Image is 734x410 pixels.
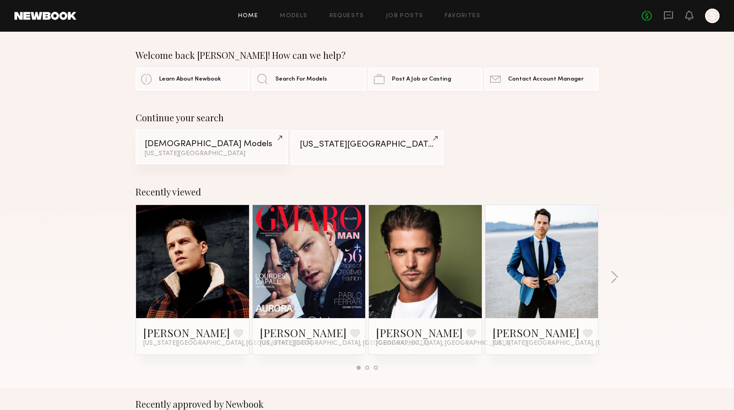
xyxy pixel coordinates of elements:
span: [US_STATE][GEOGRAPHIC_DATA], [GEOGRAPHIC_DATA] [260,340,429,347]
a: Home [238,13,259,19]
a: Search For Models [252,68,366,91]
span: [US_STATE][GEOGRAPHIC_DATA], [GEOGRAPHIC_DATA] [493,340,662,347]
a: Models [280,13,307,19]
div: Recently viewed [136,186,598,197]
a: Contact Account Manager [485,68,598,91]
span: Post A Job or Casting [392,76,451,82]
a: [PERSON_NAME] [376,325,463,340]
span: [US_STATE][GEOGRAPHIC_DATA], [GEOGRAPHIC_DATA] [143,340,312,347]
div: [DEMOGRAPHIC_DATA] Models [145,140,279,148]
div: Continue your search [136,112,598,123]
a: Job Posts [386,13,423,19]
span: Learn About Newbook [159,76,221,82]
a: [PERSON_NAME] [143,325,230,340]
a: [DEMOGRAPHIC_DATA] Models[US_STATE][GEOGRAPHIC_DATA] [136,130,288,164]
a: Post A Job or Casting [368,68,482,91]
a: Learn About Newbook [136,68,249,91]
a: Requests [329,13,364,19]
div: Recently approved by Newbook [136,399,598,410]
span: [GEOGRAPHIC_DATA], [GEOGRAPHIC_DATA] [376,340,511,347]
a: Favorites [445,13,480,19]
a: [PERSON_NAME] [260,325,347,340]
a: [PERSON_NAME] [493,325,579,340]
span: Search For Models [275,76,327,82]
a: [US_STATE][GEOGRAPHIC_DATA] [291,130,443,165]
div: [US_STATE][GEOGRAPHIC_DATA] [145,151,279,157]
div: [US_STATE][GEOGRAPHIC_DATA] [300,140,434,149]
span: Contact Account Manager [508,76,583,82]
div: Welcome back [PERSON_NAME]! How can we help? [136,50,598,61]
a: S [705,9,720,23]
